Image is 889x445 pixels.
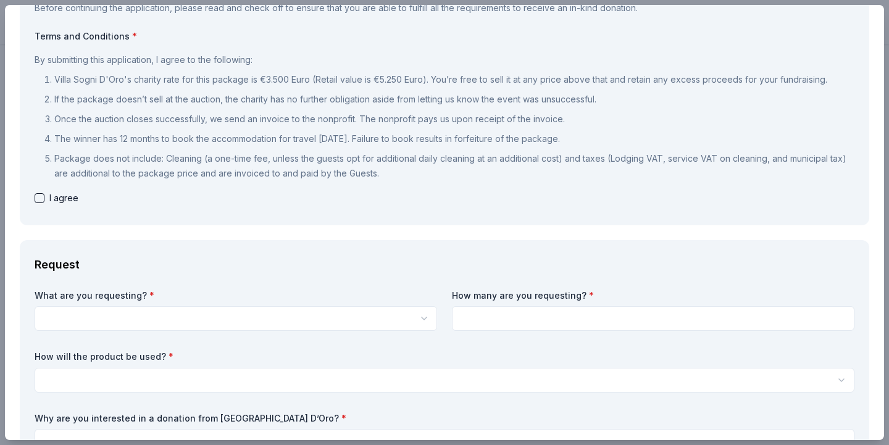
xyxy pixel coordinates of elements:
p: The winner has 12 months to book the accommodation for travel [DATE]. Failure to book results in ... [54,131,854,146]
label: How will the product be used? [35,351,854,363]
label: Terms and Conditions [35,30,854,43]
p: Villa Sogni D'Oro's charity rate for this package is €3.500 Euro (Retail value is €5.250 Euro). Y... [54,72,854,87]
p: By submitting this application, I agree to the following: [35,52,854,67]
div: Before continuing the application, please read and check off to ensure that you are able to fulfi... [35,1,854,15]
label: Why are you interested in a donation from [GEOGRAPHIC_DATA] D’Oro? [35,412,854,425]
p: Once the auction closes successfully, we send an invoice to the nonprofit. The nonprofit pays us ... [54,112,854,127]
div: Request [35,255,854,275]
label: How many are you requesting? [452,289,854,302]
p: Package does not include: Cleaning (a one-time fee, unless the guests opt for additional daily cl... [54,151,854,181]
span: I agree [49,191,78,206]
label: What are you requesting? [35,289,437,302]
p: If the package doesn’t sell at the auction, the charity has no further obligation aside from lett... [54,92,854,107]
